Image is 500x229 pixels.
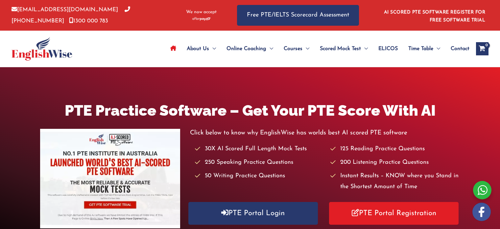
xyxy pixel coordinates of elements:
li: 125 Reading Practice Questions [330,144,460,155]
img: pte-institute-main [40,129,180,228]
span: We now accept [186,9,217,15]
nav: Site Navigation: Main Menu [165,37,469,60]
span: Menu Toggle [433,37,440,60]
li: Instant Results – KNOW where you Stand in the Shortest Amount of Time [330,171,460,193]
a: Free PTE/IELTS Scorecard Assessment [237,5,359,26]
a: Time TableMenu Toggle [403,37,445,60]
span: Online Coaching [226,37,266,60]
span: Menu Toggle [302,37,309,60]
span: Time Table [408,37,433,60]
li: 30X AI Scored Full Length Mock Tests [195,144,324,155]
a: AI SCORED PTE SOFTWARE REGISTER FOR FREE SOFTWARE TRIAL [384,10,486,23]
a: 1300 000 783 [69,18,108,24]
aside: Header Widget 1 [380,5,488,26]
span: Scored Mock Test [320,37,361,60]
span: ELICOS [378,37,398,60]
span: Courses [284,37,302,60]
a: PTE Portal Registration [329,202,459,225]
a: About UsMenu Toggle [181,37,221,60]
img: cropped-ew-logo [12,37,72,61]
a: CoursesMenu Toggle [278,37,315,60]
li: 200 Listening Practice Questions [330,157,460,168]
a: [PHONE_NUMBER] [12,7,130,23]
span: Contact [451,37,469,60]
img: white-facebook.png [472,203,491,221]
a: Contact [445,37,469,60]
a: [EMAIL_ADDRESS][DOMAIN_NAME] [12,7,118,13]
span: Menu Toggle [209,37,216,60]
a: ELICOS [373,37,403,60]
span: Menu Toggle [361,37,368,60]
a: PTE Portal Login [188,202,318,225]
li: 50 Writing Practice Questions [195,171,324,182]
p: Click below to know why EnglishWise has worlds best AI scored PTE software [190,128,460,138]
a: View Shopping Cart, empty [476,42,488,55]
a: Online CoachingMenu Toggle [221,37,278,60]
span: About Us [187,37,209,60]
span: Menu Toggle [266,37,273,60]
h1: PTE Practice Software – Get Your PTE Score With AI [40,100,460,121]
li: 250 Speaking Practice Questions [195,157,324,168]
img: Afterpay-Logo [192,17,210,21]
a: Scored Mock TestMenu Toggle [315,37,373,60]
